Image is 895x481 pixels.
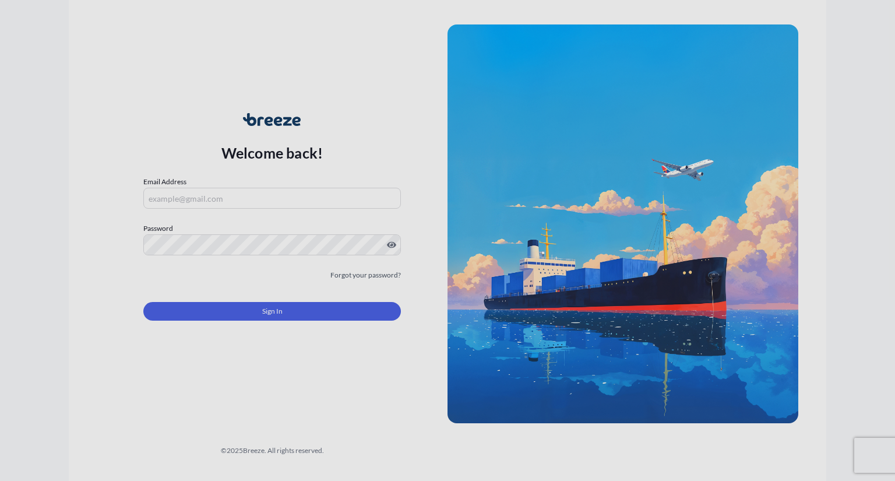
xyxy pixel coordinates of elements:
[221,143,323,162] p: Welcome back!
[387,240,396,250] button: Show password
[143,223,401,234] label: Password
[143,302,401,321] button: Sign In
[330,269,401,281] a: Forgot your password?
[97,445,447,457] div: © 2025 Breeze. All rights reserved.
[262,306,283,317] span: Sign In
[143,188,401,209] input: example@gmail.com
[447,24,798,423] img: Ship illustration
[143,176,186,188] label: Email Address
